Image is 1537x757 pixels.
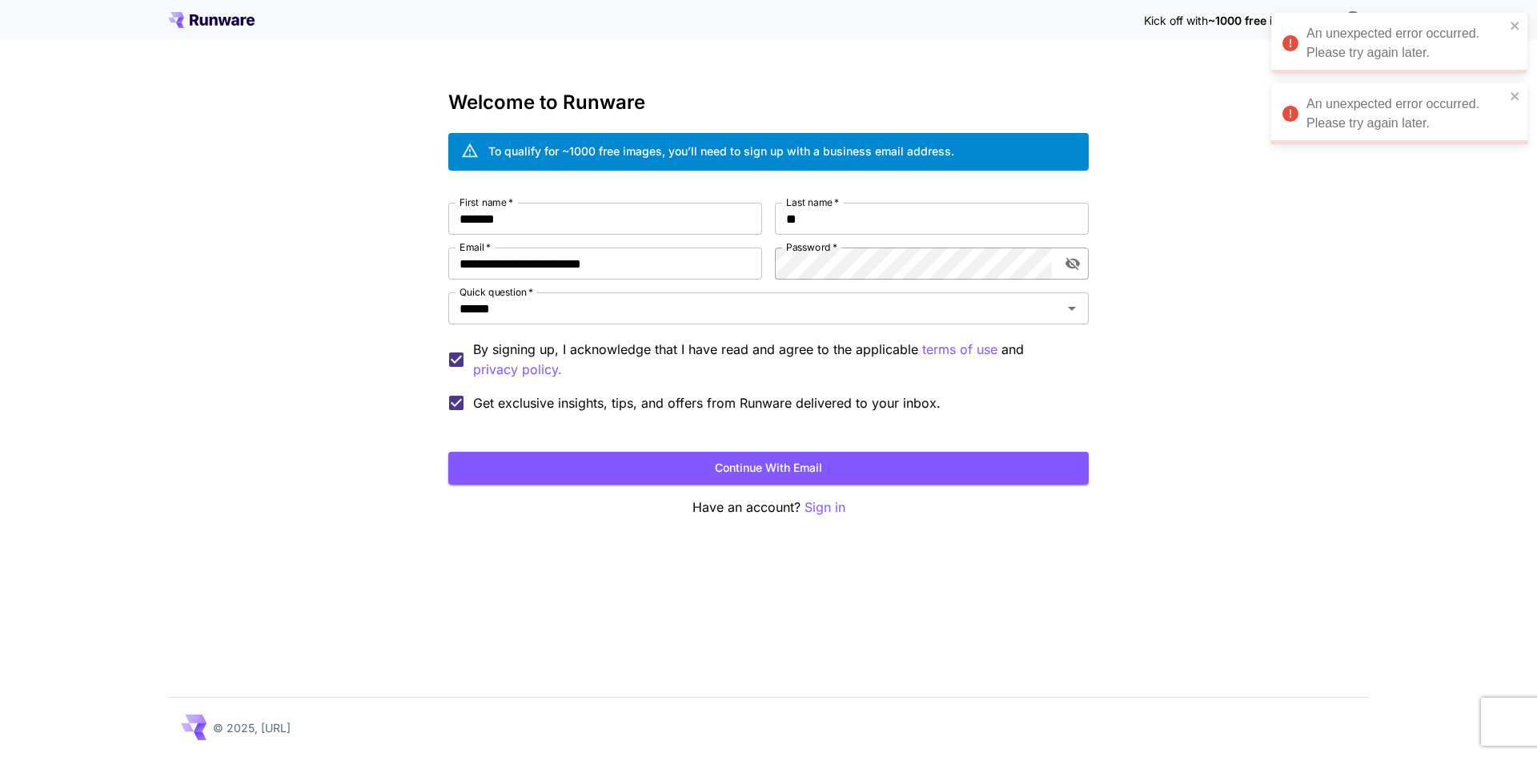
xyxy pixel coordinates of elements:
[922,340,997,360] button: By signing up, I acknowledge that I have read and agree to the applicable and privacy policy.
[448,497,1089,517] p: Have an account?
[786,195,839,209] label: Last name
[1208,14,1330,27] span: ~1000 free images! 🎈
[1510,90,1521,103] button: close
[786,240,837,254] label: Password
[1306,24,1505,62] div: An unexpected error occurred. Please try again later.
[473,360,562,380] button: By signing up, I acknowledge that I have read and agree to the applicable terms of use and
[473,393,941,413] span: Get exclusive insights, tips, and offers from Runware delivered to your inbox.
[473,360,562,380] p: privacy policy.
[1061,297,1083,320] button: Open
[805,497,845,517] button: Sign in
[1144,14,1208,27] span: Kick off with
[1306,95,1505,133] div: An unexpected error occurred. Please try again later.
[448,452,1089,485] button: Continue with email
[473,340,1076,380] p: By signing up, I acknowledge that I have read and agree to the applicable and
[459,240,491,254] label: Email
[922,340,997,360] p: terms of use
[459,285,533,299] label: Quick question
[1058,249,1087,278] button: toggle password visibility
[213,719,291,736] p: © 2025, [URL]
[1510,19,1521,32] button: close
[459,195,513,209] label: First name
[488,143,954,159] div: To qualify for ~1000 free images, you’ll need to sign up with a business email address.
[448,91,1089,114] h3: Welcome to Runware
